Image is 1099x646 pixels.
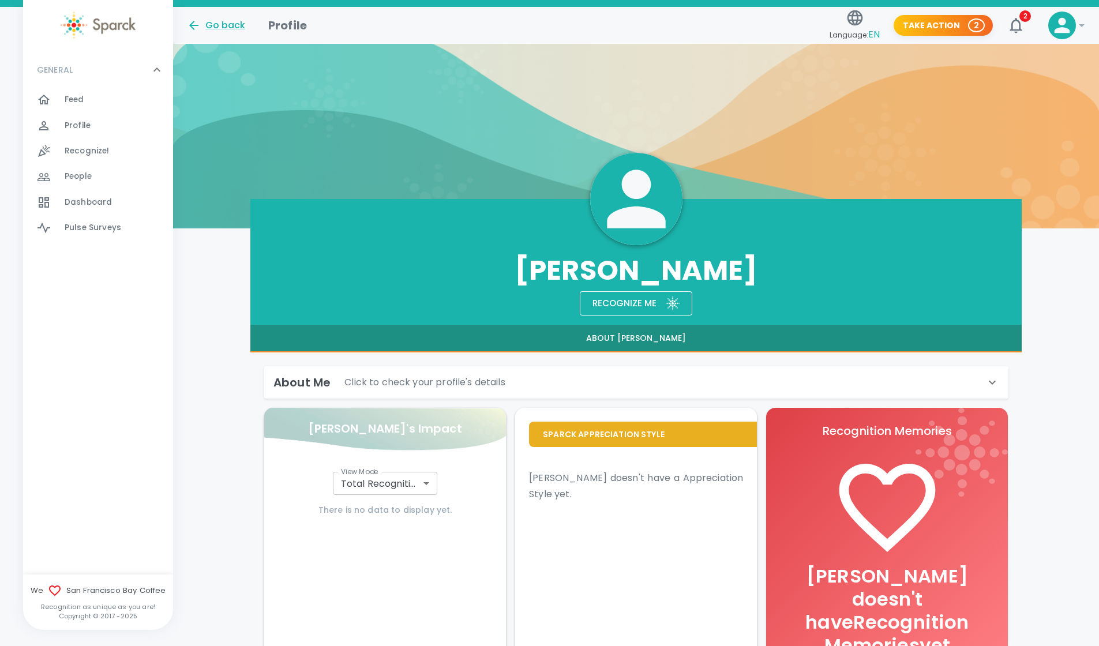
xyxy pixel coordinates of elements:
[23,164,173,189] a: People
[65,145,110,157] span: Recognize!
[250,325,1022,352] button: About [PERSON_NAME]
[1002,12,1030,39] button: 2
[583,287,657,311] div: Recognize me
[529,470,743,502] p: [PERSON_NAME] doesn't have a Appreciation Style yet.
[666,296,680,310] img: Sparck logo white
[23,113,173,138] a: Profile
[23,138,173,164] a: Recognize!
[65,171,92,182] span: People
[65,222,121,234] span: Pulse Surveys
[250,325,1022,352] div: full width tabs
[830,27,880,43] span: Language:
[308,419,462,438] p: [PERSON_NAME]'s Impact
[780,422,994,440] p: Recognition Memories
[65,94,84,106] span: Feed
[580,291,692,316] button: Recognize meSparck logo white
[916,408,1008,497] img: logo
[894,15,993,36] button: Take Action 2
[23,611,173,621] p: Copyright © 2017 - 2025
[868,28,880,41] span: EN
[264,366,1008,399] div: About MeClick to check your profile's details
[23,87,173,245] div: GENERAL
[825,5,884,46] button: Language:EN
[65,197,112,208] span: Dashboard
[273,373,331,392] h6: About Me
[268,16,307,35] h1: Profile
[341,467,378,476] label: View Mode
[333,472,438,495] div: Total Recognitions
[23,215,173,241] a: Pulse Surveys
[250,254,1022,287] h3: [PERSON_NAME]
[37,64,73,76] p: GENERAL
[23,602,173,611] p: Recognition as unique as you are!
[543,429,743,440] p: Sparck Appreciation Style
[23,190,173,215] a: Dashboard
[1019,10,1031,22] span: 2
[23,12,173,39] a: Sparck logo
[65,120,91,132] span: Profile
[61,12,136,39] img: Sparck logo
[278,504,492,517] h6: There is no data to display yet.
[23,584,173,598] span: We San Francisco Bay Coffee
[344,375,505,389] p: Click to check your profile's details
[187,18,245,32] button: Go back
[23,87,173,112] a: Feed
[23,52,173,87] div: GENERAL
[974,20,979,31] p: 2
